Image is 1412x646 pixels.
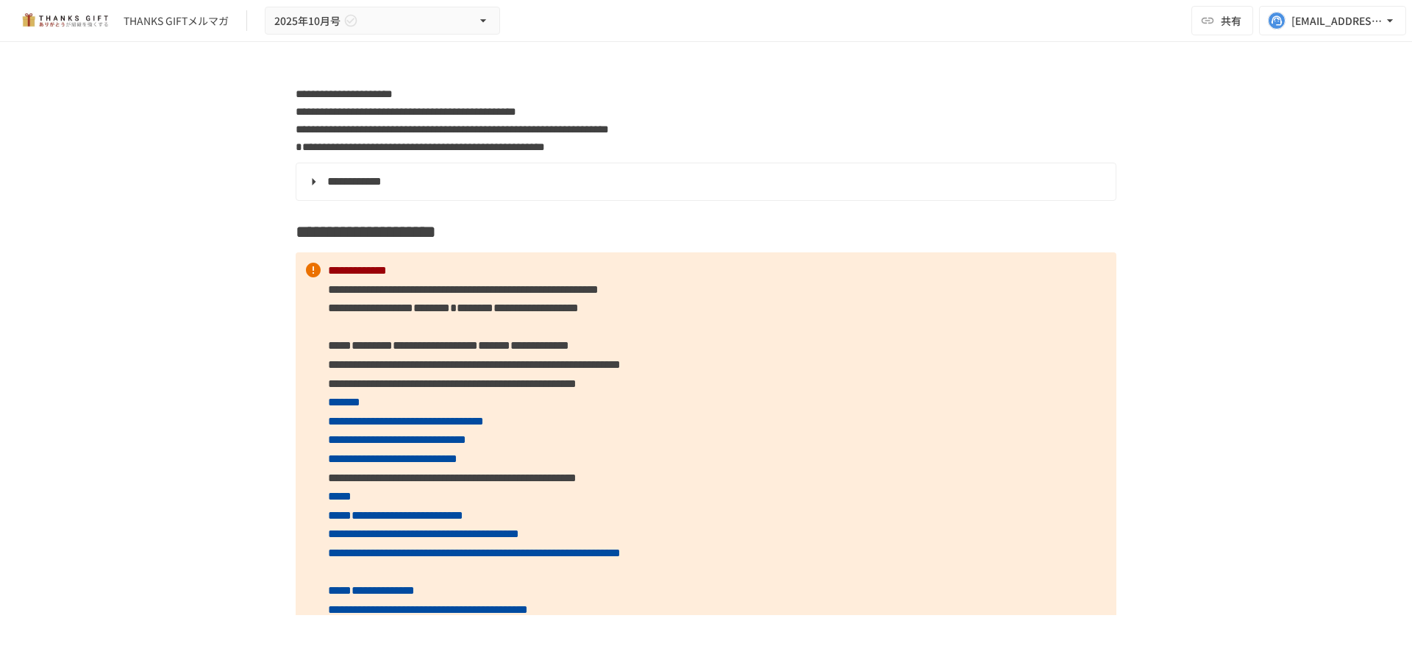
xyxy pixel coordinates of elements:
[1259,6,1406,35] button: [EMAIL_ADDRESS][DOMAIN_NAME]
[265,7,500,35] button: 2025年10月号
[274,12,340,30] span: 2025年10月号
[1191,6,1253,35] button: 共有
[124,13,229,29] div: THANKS GIFTメルマガ
[1291,12,1383,30] div: [EMAIL_ADDRESS][DOMAIN_NAME]
[18,9,112,32] img: mMP1OxWUAhQbsRWCurg7vIHe5HqDpP7qZo7fRoNLXQh
[1221,13,1241,29] span: 共有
